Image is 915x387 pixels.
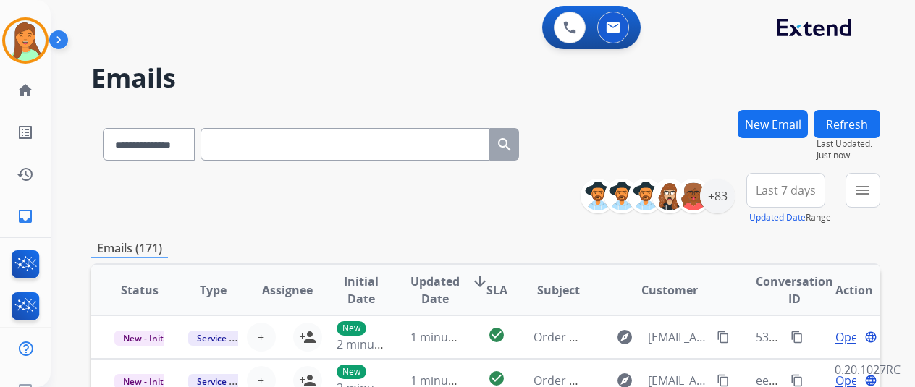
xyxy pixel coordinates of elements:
[114,331,182,346] span: New - Initial
[648,328,708,346] span: [EMAIL_ADDRESS][DOMAIN_NAME]
[749,211,831,224] span: Range
[488,326,505,344] mat-icon: check_circle
[17,82,34,99] mat-icon: home
[835,328,865,346] span: Open
[486,281,507,299] span: SLA
[790,374,804,387] mat-icon: content_copy
[756,273,833,307] span: Conversation ID
[854,182,872,199] mat-icon: menu
[299,328,316,346] mat-icon: person_add
[790,331,804,344] mat-icon: content_copy
[200,281,227,299] span: Type
[337,365,366,379] p: New
[17,208,34,225] mat-icon: inbox
[410,273,460,307] span: Updated Date
[337,321,366,336] p: New
[488,370,505,387] mat-icon: check_circle
[756,187,816,193] span: Last 7 days
[864,374,877,387] mat-icon: language
[496,136,513,153] mat-icon: search
[641,281,698,299] span: Customer
[700,179,735,213] div: +83
[258,328,264,346] span: +
[738,110,808,138] button: New Email
[91,239,168,258] p: Emails (171)
[188,331,271,346] span: Service Support
[749,212,806,224] button: Updated Date
[262,281,313,299] span: Assignee
[717,331,730,344] mat-icon: content_copy
[534,329,644,345] span: Order 7276567292-1
[5,20,46,61] img: avatar
[806,265,880,315] th: Action
[864,331,877,344] mat-icon: language
[337,273,387,307] span: Initial Date
[121,281,159,299] span: Status
[337,336,414,352] span: 2 minutes ago
[616,328,633,346] mat-icon: explore
[817,150,880,161] span: Just now
[471,273,489,290] mat-icon: arrow_downward
[835,361,901,378] p: 0.20.1027RC
[17,124,34,141] mat-icon: list_alt
[537,281,580,299] span: Subject
[817,138,880,150] span: Last Updated:
[814,110,880,138] button: Refresh
[717,374,730,387] mat-icon: content_copy
[410,329,482,345] span: 1 minute ago
[91,64,880,93] h2: Emails
[247,323,276,352] button: +
[746,173,825,208] button: Last 7 days
[17,166,34,183] mat-icon: history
